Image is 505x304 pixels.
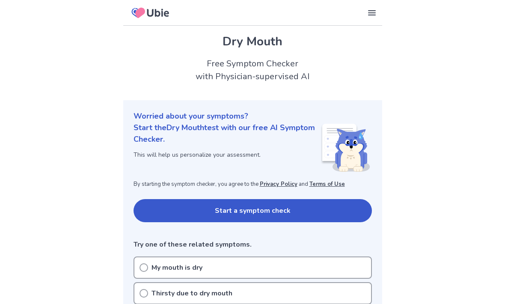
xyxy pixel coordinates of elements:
[151,288,232,298] p: Thirsty due to dry mouth
[260,180,297,188] a: Privacy Policy
[134,33,372,51] h1: Dry Mouth
[134,239,372,250] p: Try one of these related symptoms.
[151,262,202,273] p: My mouth is dry
[134,199,372,222] button: Start a symptom check
[123,57,382,83] h2: Free Symptom Checker with Physician-supervised AI
[134,110,372,122] p: Worried about your symptoms?
[134,180,372,189] p: By starting the symptom checker, you agree to the and
[134,150,321,159] p: This will help us personalize your assessment.
[309,180,345,188] a: Terms of Use
[134,122,321,145] p: Start the Dry Mouth test with our free AI Symptom Checker.
[321,124,370,172] img: Shiba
